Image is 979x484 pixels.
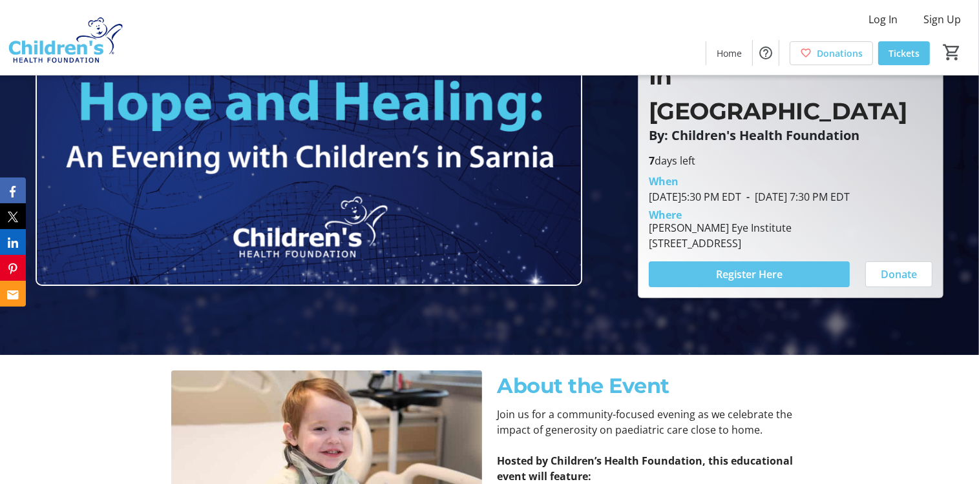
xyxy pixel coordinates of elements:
span: Donate [881,267,917,282]
strong: Hosted by Children’s Health Foundation, this educational event will feature: [498,454,794,483]
span: Register Here [716,267,783,282]
button: Register Here [649,261,850,287]
div: When [649,174,679,189]
span: Log In [868,12,898,27]
button: Help [753,40,779,66]
span: Donations [817,46,863,60]
button: Donate [865,261,932,287]
p: By: Children's Health Foundation [649,128,932,143]
a: Home [706,41,752,65]
a: Donations [790,41,873,65]
span: - [741,190,755,204]
span: [DATE] 7:30 PM EDT [741,190,850,204]
div: [STREET_ADDRESS] [649,236,792,251]
button: Log In [858,9,908,30]
p: days left [649,153,932,168]
span: 7 [649,154,655,168]
span: Sign Up [923,12,961,27]
span: Tickets [889,46,920,60]
div: Where [649,210,682,220]
p: Join us for a community-focused evening as we celebrate the impact of generosity on paediatric ca... [498,407,808,438]
button: Sign Up [913,9,971,30]
img: Children's Health Foundation's Logo [8,5,123,70]
button: Cart [940,41,963,64]
p: About the Event [498,370,808,401]
div: [PERSON_NAME] Eye Institute [649,220,792,236]
span: Home [717,46,742,60]
span: [DATE] 5:30 PM EDT [649,190,741,204]
a: Tickets [878,41,930,65]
